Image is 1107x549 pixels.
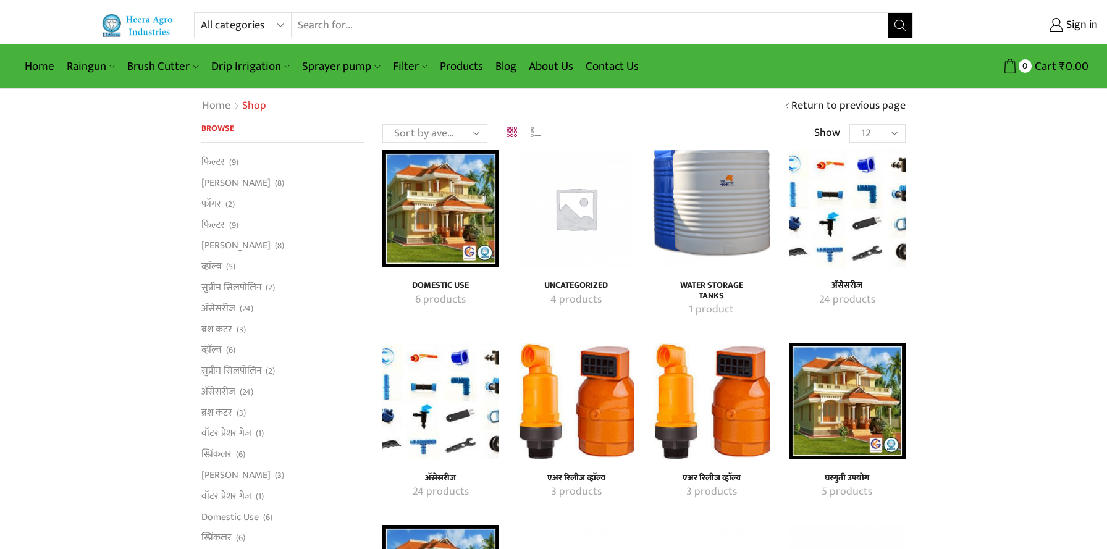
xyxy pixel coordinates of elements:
a: Visit product category Water Storage Tanks [667,280,756,301]
h4: Domestic Use [396,280,486,291]
a: Raingun [61,52,121,81]
a: Products [434,52,489,81]
span: (2) [266,365,275,377]
a: Visit product category अ‍ॅसेसरीज [789,150,906,267]
a: [PERSON_NAME] [201,173,271,194]
mark: 4 products [550,292,602,308]
span: (8) [275,177,284,190]
span: (6) [226,344,235,356]
input: Search for... [292,13,888,38]
a: 0 Cart ₹0.00 [925,55,1088,78]
a: फिल्टर [201,214,225,235]
mark: 6 products [415,292,466,308]
a: फॉगर [201,193,221,214]
a: Contact Us [579,52,645,81]
a: Visit product category Uncategorized [531,280,621,291]
a: Visit product category एअर रिलीज व्हाॅल्व [667,484,756,500]
a: Sign in [932,14,1098,36]
h4: अ‍ॅसेसरीज [396,473,486,484]
a: Home [19,52,61,81]
a: फिल्टर [201,155,225,172]
span: (1) [256,427,264,440]
mark: 24 products [413,484,469,500]
a: [PERSON_NAME] [201,465,271,486]
span: Sign in [1063,17,1098,33]
a: Brush Cutter [121,52,204,81]
a: Visit product category Water Storage Tanks [667,302,756,318]
h4: Uncategorized [531,280,621,291]
span: (2) [225,198,235,211]
h4: एअर रिलीज व्हाॅल्व [667,473,756,484]
a: Visit product category अ‍ॅसेसरीज [802,280,892,291]
span: (24) [240,386,253,398]
span: Browse [201,121,234,135]
a: सुप्रीम सिलपोलिन [201,277,261,298]
a: Visit product category घरगुती उपयोग [789,343,906,459]
a: Filter [387,52,434,81]
mark: 1 product [689,302,734,318]
h4: घरगुती उपयोग [802,473,892,484]
a: व्हाॅल्व [201,256,222,277]
span: (5) [226,261,235,273]
a: Visit product category अ‍ॅसेसरीज [396,473,486,484]
nav: Breadcrumb [201,98,266,114]
img: Domestic Use [382,150,499,267]
img: Uncategorized [518,150,634,267]
a: Home [201,98,231,114]
a: Visit product category एअर रिलीज व्हाॅल्व [531,473,621,484]
span: (24) [240,303,253,315]
a: Visit product category Domestic Use [396,280,486,291]
img: एअर रिलीज व्हाॅल्व [518,343,634,459]
a: Visit product category घरगुती उपयोग [802,473,892,484]
a: ब्रश कटर [201,402,232,423]
a: Visit product category एअर रिलीज व्हाॅल्व [518,343,634,459]
a: स्प्रिंकलर [201,444,232,465]
h4: Water Storage Tanks [667,280,756,301]
a: Visit product category एअर रिलीज व्हाॅल्व [653,343,770,459]
a: वॉटर प्रेशर गेज [201,485,251,506]
span: (3) [237,324,246,336]
h4: अ‍ॅसेसरीज [802,280,892,291]
a: Visit product category Uncategorized [518,150,634,267]
span: (2) [266,282,275,294]
a: Visit product category Water Storage Tanks [653,150,770,267]
a: [PERSON_NAME] [201,235,271,256]
button: Search button [888,13,912,38]
a: Visit product category घरगुती उपयोग [802,484,892,500]
mark: 5 products [822,484,872,500]
a: Visit product category एअर रिलीज व्हाॅल्व [667,473,756,484]
mark: 3 products [686,484,737,500]
a: Visit product category अ‍ॅसेसरीज [396,484,486,500]
a: Visit product category अ‍ॅसेसरीज [802,292,892,308]
mark: 24 products [819,292,875,308]
span: (8) [275,240,284,252]
a: Drip Irrigation [205,52,296,81]
bdi: 0.00 [1059,57,1088,76]
select: Shop order [382,124,487,143]
a: Blog [489,52,523,81]
img: Water Storage Tanks [653,150,770,267]
h4: एअर रिलीज व्हाॅल्व [531,473,621,484]
a: अ‍ॅसेसरीज [201,298,235,319]
a: वॉटर प्रेशर गेज [201,423,251,444]
span: (1) [256,490,264,503]
a: व्हाॅल्व [201,340,222,361]
a: Sprayer pump [296,52,386,81]
img: अ‍ॅसेसरीज [382,343,499,459]
mark: 3 products [551,484,602,500]
span: Show [814,125,840,141]
h1: Shop [242,99,266,113]
span: (6) [236,448,245,461]
a: Visit product category Domestic Use [382,150,499,267]
img: घरगुती उपयोग [789,343,906,459]
span: (6) [236,532,245,544]
a: ब्रश कटर [201,319,232,340]
span: ₹ [1059,57,1066,76]
a: Visit product category Uncategorized [531,292,621,308]
a: Visit product category एअर रिलीज व्हाॅल्व [531,484,621,500]
a: अ‍ॅसेसरीज [201,381,235,402]
a: स्प्रिंकलर [201,527,232,548]
span: Cart [1032,58,1056,75]
a: About Us [523,52,579,81]
a: Domestic Use [201,506,259,527]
